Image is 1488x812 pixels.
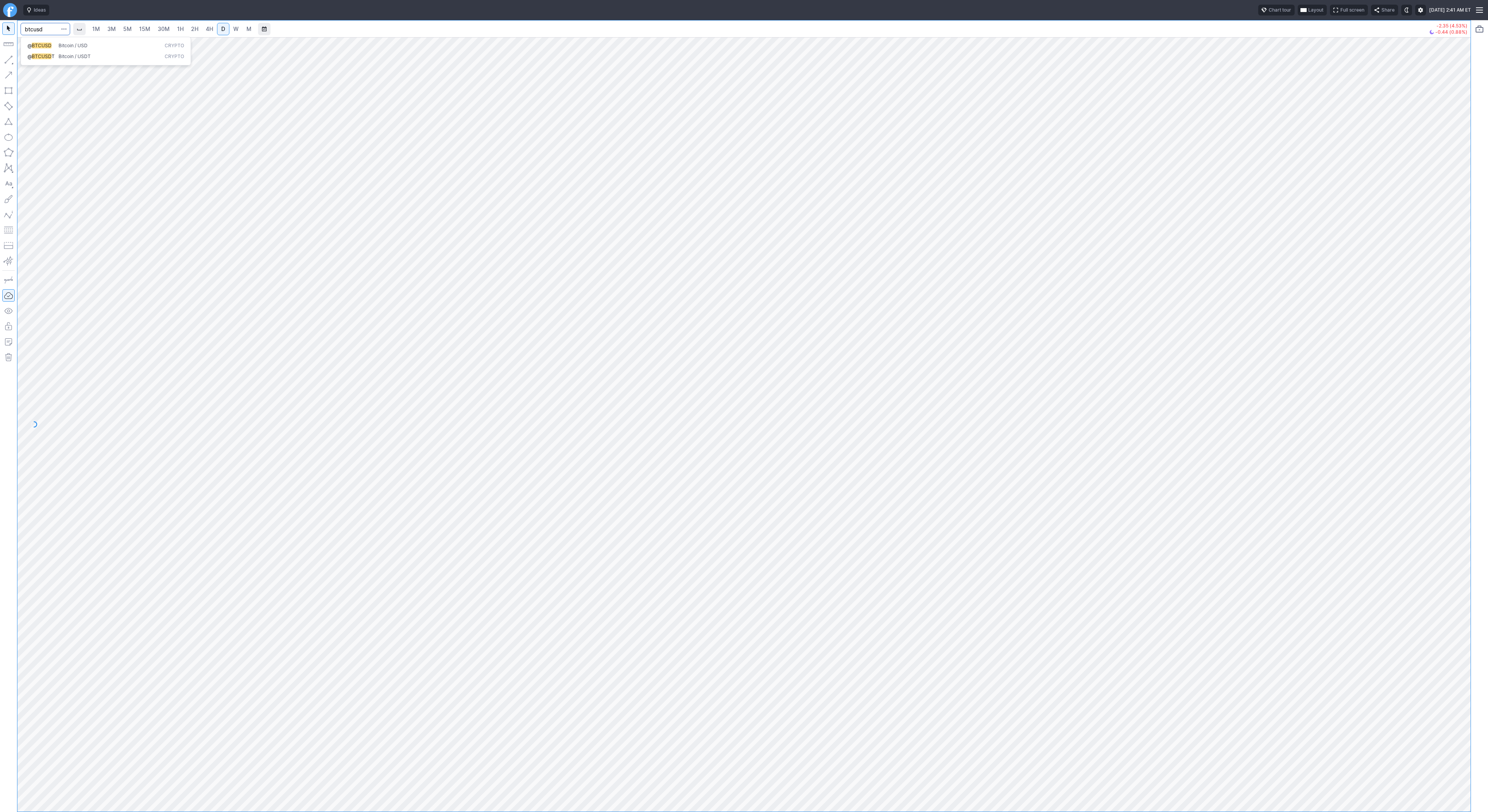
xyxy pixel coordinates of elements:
[174,23,187,35] a: 1H
[221,26,225,32] span: D
[165,53,184,60] span: Crypto
[1381,6,1395,14] span: Share
[1308,6,1323,14] span: Layout
[59,43,88,48] span: Bitcoin / USD
[158,26,170,32] span: 30M
[136,23,154,35] a: 15M
[2,320,15,333] button: Lock drawings
[1473,23,1486,35] button: Portfolio watchlist
[1298,5,1327,15] button: Layout
[188,23,202,35] a: 2H
[3,3,17,17] a: Finviz.com
[2,177,15,190] button: Text
[2,336,15,348] button: Add note
[21,23,70,35] input: Search
[233,26,239,32] span: W
[2,53,15,66] button: Line
[123,26,132,32] span: 5M
[230,23,242,35] a: W
[217,23,229,35] a: D
[2,22,15,35] button: Mouse
[2,193,15,205] button: Brush
[52,53,55,59] span: T
[59,53,91,59] span: Bitcoin / USDT
[28,53,32,59] span: @
[2,274,15,286] button: Drawing mode: Single
[243,23,255,35] a: M
[165,43,184,49] span: Crypto
[1371,5,1398,15] button: Share
[2,100,15,112] button: Rotated rectangle
[2,131,15,143] button: Ellipse
[23,5,49,15] button: Ideas
[139,26,150,32] span: 15M
[2,146,15,159] button: Polygon
[2,115,15,128] button: Triangle
[2,69,15,81] button: Arrow
[2,208,15,221] button: Elliott waves
[1401,5,1412,15] button: Toggle dark mode
[32,43,52,48] span: BTCUSD
[202,23,217,35] a: 4H
[104,23,119,35] a: 3M
[258,23,270,35] button: Range
[2,224,15,236] button: Fibonacci retracements
[2,305,15,317] button: Hide drawings
[1258,5,1295,15] button: Chart tour
[2,84,15,97] button: Rectangle
[177,26,184,32] span: 1H
[246,26,251,32] span: M
[28,43,32,48] span: @
[1269,6,1291,14] span: Chart tour
[206,26,213,32] span: 4H
[191,26,198,32] span: 2H
[2,289,15,302] button: Drawings Autosave: On
[59,23,69,35] button: Search
[32,53,52,59] span: BTCUSD
[1330,5,1368,15] button: Full screen
[73,23,86,35] button: Interval
[2,38,15,50] button: Measure
[1435,30,1467,34] span: -0.44 (0.88%)
[1340,6,1364,14] span: Full screen
[2,162,15,174] button: XABCD
[154,23,173,35] a: 30M
[1429,6,1471,14] span: [DATE] 2:41 AM ET
[1429,24,1467,28] p: -2.35 (4.53%)
[107,26,116,32] span: 3M
[2,255,15,267] button: Anchored VWAP
[89,23,103,35] a: 1M
[34,6,46,14] span: Ideas
[2,351,15,364] button: Remove all autosaved drawings
[21,37,191,65] div: Search
[92,26,100,32] span: 1M
[2,239,15,252] button: Position
[120,23,135,35] a: 5M
[1415,5,1426,15] button: Settings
